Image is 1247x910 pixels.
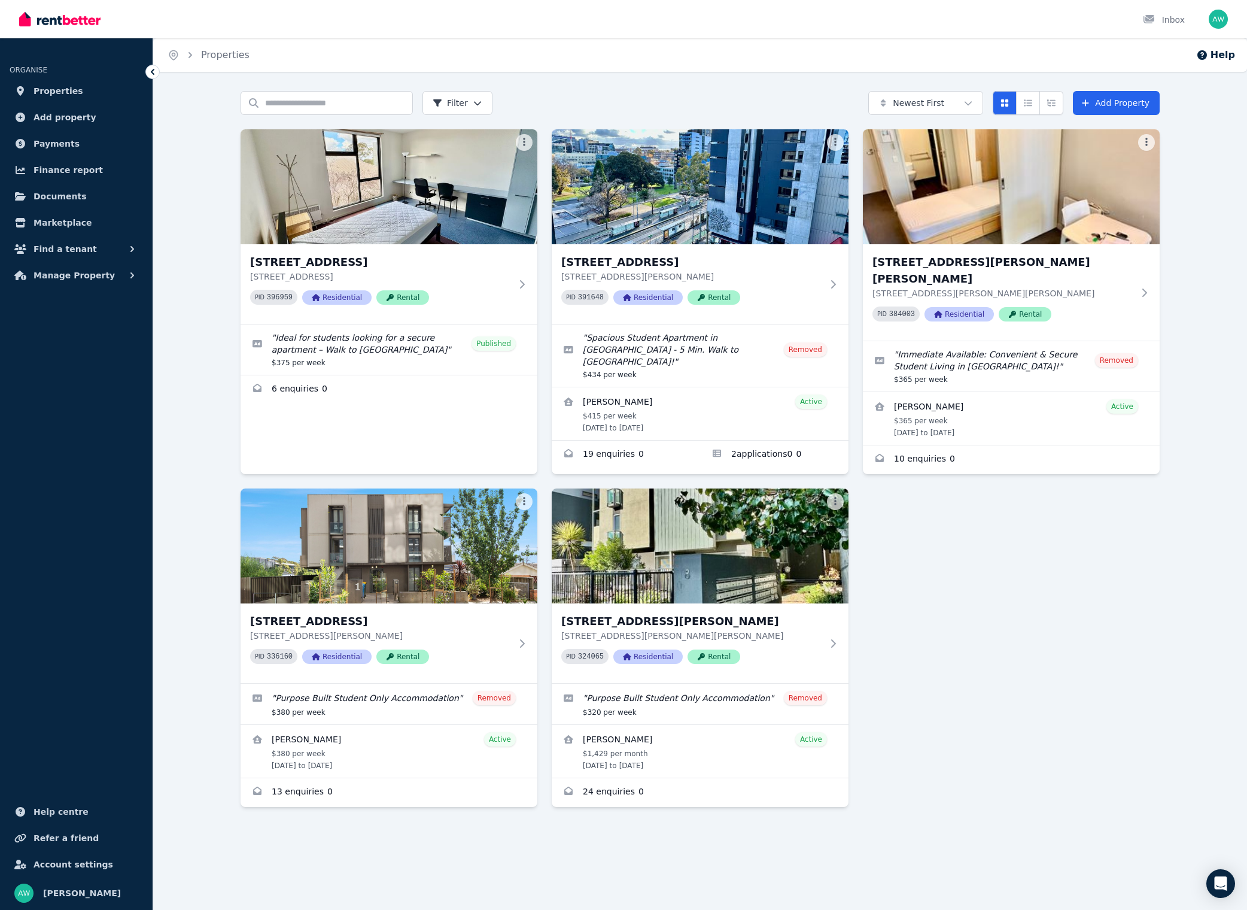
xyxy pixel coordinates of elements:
span: Residential [613,650,683,664]
img: 306/8 Bruce Street, Box Hill [552,489,848,603]
button: More options [1138,134,1155,151]
a: Payments [10,132,143,156]
span: Marketplace [34,216,92,230]
img: RentBetter [19,10,101,28]
span: Residential [302,290,372,305]
a: 602/131 Pelham St, Carlton[STREET_ADDRESS][STREET_ADDRESS][PERSON_NAME]PID 391648ResidentialRental [552,129,848,324]
a: Edit listing: Purpose Built Student Only Accommodation [241,684,537,724]
button: More options [827,134,844,151]
a: Edit listing: Spacious Student Apartment in Carlton - 5 Min. Walk to Melbourne Uni! [552,324,848,387]
img: 109/1 Wellington Road, Box Hill [241,489,537,603]
a: 203/60 Waverley Rd, Malvern East[STREET_ADDRESS][STREET_ADDRESS]PID 396959ResidentialRental [241,129,537,324]
span: Filter [433,97,468,109]
span: Residential [924,307,994,321]
a: Edit listing: Ideal for students looking for a secure apartment – Walk to Monash Uni [241,324,537,375]
a: Documents [10,184,143,208]
a: Marketplace [10,211,143,235]
span: Refer a friend [34,831,99,845]
button: More options [827,493,844,510]
span: Rental [688,290,740,305]
a: Properties [10,79,143,103]
p: [STREET_ADDRESS] [250,271,511,283]
p: [STREET_ADDRESS][PERSON_NAME] [561,271,822,283]
span: ORGANISE [10,66,47,74]
span: Residential [302,650,372,664]
small: PID [255,653,264,660]
a: Finance report [10,158,143,182]
span: Find a tenant [34,242,97,256]
small: PID [566,653,576,660]
a: Enquiries for 203/60 Waverley Rd, Malvern East [241,375,537,404]
a: Add property [10,105,143,129]
img: Andrew Wong [14,884,34,903]
a: Edit listing: Purpose Built Student Only Accommodation [552,684,848,724]
button: More options [516,134,533,151]
small: PID [255,294,264,301]
button: Expanded list view [1039,91,1063,115]
a: Enquiries for 113/6 John St, Box Hill [863,445,1160,474]
a: View details for Sadhwi Gurung [552,725,848,778]
code: 336160 [267,653,293,661]
a: Refer a friend [10,826,143,850]
span: Account settings [34,857,113,872]
img: 113/6 John St, Box Hill [863,129,1160,244]
a: Enquiries for 602/131 Pelham St, Carlton [552,441,700,469]
span: Manage Property [34,268,115,283]
h3: [STREET_ADDRESS][PERSON_NAME] [561,613,822,630]
a: Edit listing: Immediate Available: Convenient & Secure Student Living in Box Hill! [863,341,1160,392]
p: [STREET_ADDRESS][PERSON_NAME][PERSON_NAME] [561,630,822,642]
a: View details for Hwangwoon Lee [863,392,1160,445]
span: Help centre [34,805,89,819]
a: 109/1 Wellington Road, Box Hill[STREET_ADDRESS][STREET_ADDRESS][PERSON_NAME]PID 336160Residential... [241,489,537,683]
a: View details for Rayan Alamri [552,387,848,440]
span: Newest First [893,97,944,109]
button: Filter [422,91,492,115]
span: Add property [34,110,96,125]
a: Enquiries for 306/8 Bruce Street, Box Hill [552,778,848,807]
a: 306/8 Bruce Street, Box Hill[STREET_ADDRESS][PERSON_NAME][STREET_ADDRESS][PERSON_NAME][PERSON_NAM... [552,489,848,683]
img: 203/60 Waverley Rd, Malvern East [241,129,537,244]
button: Card view [993,91,1017,115]
span: Rental [376,650,429,664]
img: Andrew Wong [1209,10,1228,29]
button: More options [516,493,533,510]
div: View options [993,91,1063,115]
h3: [STREET_ADDRESS][PERSON_NAME][PERSON_NAME] [872,254,1133,287]
div: Inbox [1143,14,1185,26]
code: 324065 [578,653,604,661]
h3: [STREET_ADDRESS] [561,254,822,271]
small: PID [877,311,887,317]
nav: Breadcrumb [153,38,264,72]
button: Find a tenant [10,237,143,261]
span: [PERSON_NAME] [43,886,121,900]
a: 113/6 John St, Box Hill[STREET_ADDRESS][PERSON_NAME][PERSON_NAME][STREET_ADDRESS][PERSON_NAME][PE... [863,129,1160,341]
a: Applications for 602/131 Pelham St, Carlton [700,441,848,469]
h3: [STREET_ADDRESS] [250,254,511,271]
span: Residential [613,290,683,305]
span: Documents [34,189,87,204]
a: Account settings [10,853,143,876]
code: 384003 [889,310,915,318]
h3: [STREET_ADDRESS] [250,613,511,630]
div: Open Intercom Messenger [1206,869,1235,898]
a: Help centre [10,800,143,824]
span: Rental [688,650,740,664]
button: Manage Property [10,263,143,287]
button: Help [1196,48,1235,62]
a: Enquiries for 109/1 Wellington Road, Box Hill [241,778,537,807]
button: Compact list view [1016,91,1040,115]
a: Add Property [1073,91,1160,115]
span: Rental [376,290,429,305]
img: 602/131 Pelham St, Carlton [552,129,848,244]
code: 391648 [578,293,604,302]
span: Rental [999,307,1051,321]
span: Payments [34,136,80,151]
span: Finance report [34,163,103,177]
a: Properties [201,49,250,60]
code: 396959 [267,293,293,302]
small: PID [566,294,576,301]
button: Newest First [868,91,983,115]
p: [STREET_ADDRESS][PERSON_NAME] [250,630,511,642]
a: View details for Bolun Zhang [241,725,537,778]
p: [STREET_ADDRESS][PERSON_NAME][PERSON_NAME] [872,287,1133,299]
